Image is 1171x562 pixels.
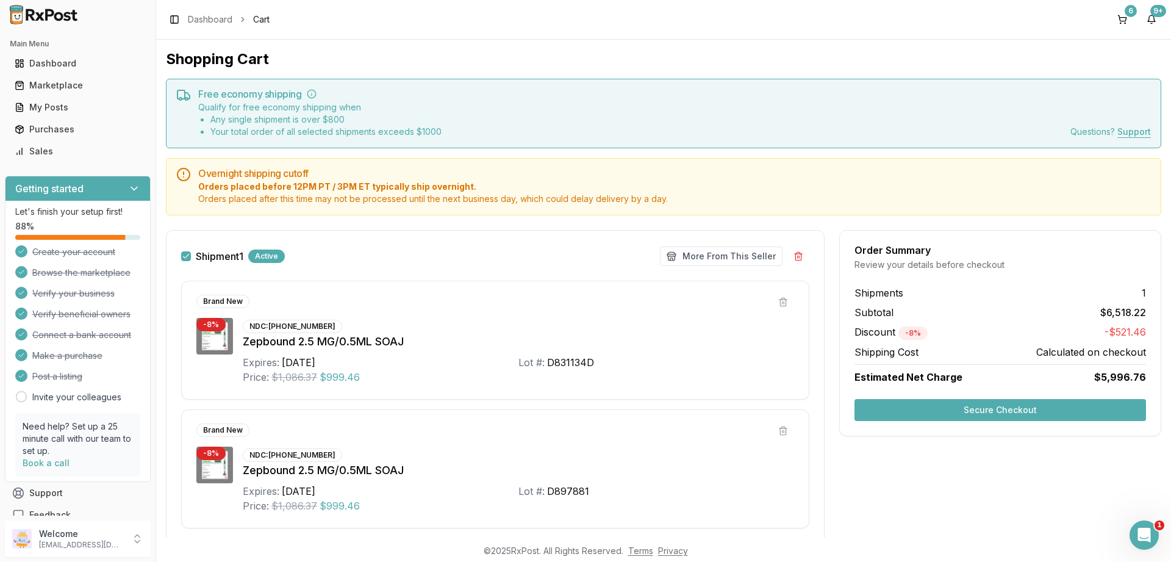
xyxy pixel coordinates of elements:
[23,420,133,457] p: Need help? Set up a 25 minute call with our team to set up.
[1094,370,1146,384] span: $5,996.76
[198,168,1151,178] h5: Overnight shipping cutoff
[320,499,360,513] span: $999.46
[10,118,146,140] a: Purchases
[10,52,146,74] a: Dashboard
[198,193,1151,205] span: Orders placed after this time may not be processed until the next business day, which could delay...
[15,220,34,232] span: 88 %
[15,123,141,135] div: Purchases
[10,96,146,118] a: My Posts
[854,259,1146,271] div: Review your details before checkout
[15,79,141,92] div: Marketplace
[243,449,342,462] div: NDC: [PHONE_NUMBER]
[32,287,115,300] span: Verify your business
[32,370,82,383] span: Post a listing
[32,246,115,258] span: Create your account
[196,318,233,355] img: Zepbound 2.5 MG/0.5ML SOAJ
[198,89,1151,99] h5: Free economy shipping
[1142,10,1161,29] button: 9+
[854,399,1146,421] button: Secure Checkout
[210,113,442,126] li: Any single shipment is over $ 800
[15,145,141,157] div: Sales
[518,355,545,370] div: Lot #:
[547,484,589,499] div: D897881
[188,13,232,26] a: Dashboard
[854,371,962,383] span: Estimated Net Charge
[1130,521,1159,550] iframe: Intercom live chat
[32,391,121,403] a: Invite your colleagues
[210,126,442,138] li: Your total order of all selected shipments exceeds $ 1000
[243,499,269,513] div: Price:
[1070,126,1151,138] div: Questions?
[29,509,71,521] span: Feedback
[253,13,270,26] span: Cart
[1105,325,1146,340] span: -$521.46
[282,355,315,370] div: [DATE]
[196,251,243,261] label: Shipment 1
[1112,10,1132,29] button: 6
[248,250,285,263] div: Active
[5,142,151,161] button: Sales
[15,101,141,113] div: My Posts
[39,528,124,540] p: Welcome
[196,423,249,437] div: Brand New
[1150,5,1166,17] div: 9+
[166,49,1161,69] h1: Shopping Cart
[660,247,782,266] button: More From This Seller
[32,329,131,341] span: Connect a bank account
[628,546,653,556] a: Terms
[854,345,919,359] span: Shipping Cost
[32,267,131,279] span: Browse the marketplace
[854,305,893,320] span: Subtotal
[898,326,928,340] div: - 8 %
[15,57,141,70] div: Dashboard
[5,120,151,139] button: Purchases
[243,462,794,479] div: Zepbound 2.5 MG/0.5ML SOAJ
[5,98,151,117] button: My Posts
[1155,521,1164,530] span: 1
[198,101,442,138] div: Qualify for free economy shipping when
[196,447,233,483] img: Zepbound 2.5 MG/0.5ML SOAJ
[243,484,279,499] div: Expires:
[854,286,903,300] span: Shipments
[10,74,146,96] a: Marketplace
[196,447,226,460] div: - 8 %
[518,484,545,499] div: Lot #:
[1100,305,1146,320] span: $6,518.22
[271,499,317,513] span: $1,086.37
[5,76,151,95] button: Marketplace
[271,370,317,384] span: $1,086.37
[196,295,249,308] div: Brand New
[1125,5,1137,17] div: 6
[23,458,70,468] a: Book a call
[32,350,102,362] span: Make a purchase
[10,140,146,162] a: Sales
[243,333,794,350] div: Zepbound 2.5 MG/0.5ML SOAJ
[15,206,140,218] p: Let's finish your setup first!
[282,484,315,499] div: [DATE]
[320,370,360,384] span: $999.46
[10,39,146,49] h2: Main Menu
[1142,286,1146,300] span: 1
[39,540,124,550] p: [EMAIL_ADDRESS][DOMAIN_NAME]
[854,245,1146,255] div: Order Summary
[854,326,928,338] span: Discount
[15,181,84,196] h3: Getting started
[1036,345,1146,359] span: Calculated on checkout
[547,355,594,370] div: D831134D
[5,54,151,73] button: Dashboard
[5,504,151,526] button: Feedback
[243,355,279,370] div: Expires:
[32,308,131,320] span: Verify beneficial owners
[198,181,1151,193] span: Orders placed before 12PM PT / 3PM ET typically ship overnight.
[243,320,342,333] div: NDC: [PHONE_NUMBER]
[5,482,151,504] button: Support
[243,370,269,384] div: Price:
[12,529,32,549] img: User avatar
[188,13,270,26] nav: breadcrumb
[5,5,83,24] img: RxPost Logo
[658,546,688,556] a: Privacy
[196,318,226,331] div: - 8 %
